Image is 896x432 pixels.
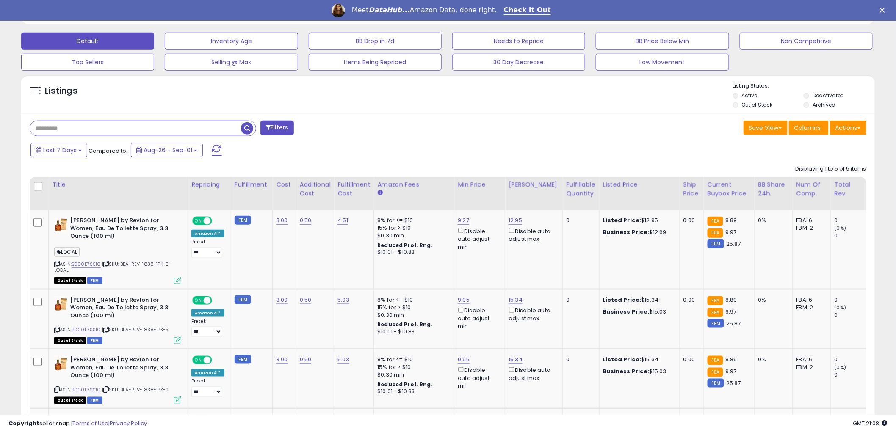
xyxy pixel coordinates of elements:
a: Privacy Policy [110,419,147,427]
b: [PERSON_NAME] by Revlon for Women, Eau De Toilette Spray, 3.3 Ounce (100 ml) [70,356,173,382]
div: Meet Amazon Data, done right. [352,6,497,14]
a: 3.00 [276,296,288,304]
span: All listings that are currently out of stock and unavailable for purchase on Amazon [54,397,86,404]
button: Needs to Reprice [452,33,585,50]
div: Fulfillable Quantity [566,180,595,198]
span: ON [193,297,204,304]
button: Inventory Age [165,33,298,50]
button: Top Sellers [21,54,154,71]
div: Close [880,8,888,13]
a: B000E7SSI0 [72,326,101,333]
a: 0.50 [300,216,312,225]
div: ASIN: [54,217,181,283]
div: 0 [566,356,592,363]
div: Preset: [191,239,224,258]
span: FBM [87,277,102,284]
span: OFF [211,217,224,225]
a: 9.95 [458,355,470,364]
img: Profile image for Georgie [332,4,345,17]
div: Disable auto adjust max [509,226,556,243]
div: 0% [758,356,786,363]
div: 0 [835,296,869,304]
button: Low Movement [596,54,729,71]
button: Last 7 Days [30,143,87,157]
a: Terms of Use [72,419,108,427]
a: Check It Out [504,6,551,15]
div: 0.00 [683,356,697,363]
span: 25.87 [726,240,741,248]
div: FBA: 6 [796,217,824,224]
div: Amazon AI * [191,309,224,317]
button: 30 Day Decrease [452,54,585,71]
div: 8% for <= $10 [377,217,448,224]
span: Last 7 Days [43,146,77,154]
div: ASIN: [54,296,181,343]
span: OFF [211,357,224,364]
div: Amazon AI * [191,369,224,377]
div: Total Rev. [835,180,866,198]
small: FBA [708,356,723,365]
div: 0.00 [683,296,697,304]
div: FBM: 2 [796,363,824,371]
img: 41jETnEiB1L._SL40_.jpg [54,296,68,313]
div: $12.69 [603,228,673,236]
a: 5.03 [337,355,349,364]
span: 8.89 [725,355,737,363]
span: All listings that are currently out of stock and unavailable for purchase on Amazon [54,337,86,344]
a: 15.34 [509,296,523,304]
div: FBM: 2 [796,304,824,311]
div: seller snap | | [8,420,147,428]
small: FBM [708,239,724,248]
small: FBA [708,228,723,238]
button: Save View [744,121,788,135]
a: 9.95 [458,296,470,304]
span: | SKU: BEA-REV-1838-1PK-5-LOCAL [54,261,171,273]
div: Current Buybox Price [708,180,751,198]
div: Preset: [191,378,224,397]
div: Fulfillment Cost [337,180,370,198]
span: All listings that are currently out of stock and unavailable for purchase on Amazon [54,277,86,284]
b: Business Price: [603,228,650,236]
small: FBM [235,295,251,304]
button: Default [21,33,154,50]
div: $0.30 min [377,371,448,379]
div: 0 [835,232,869,239]
div: 0 [566,217,592,224]
div: Disable auto adjust min [458,306,498,330]
span: Compared to: [88,147,127,155]
a: 3.00 [276,355,288,364]
div: [PERSON_NAME] [509,180,559,189]
span: 25.87 [726,319,741,327]
label: Out of Stock [742,101,773,108]
small: (0%) [835,364,846,371]
div: Disable auto adjust min [458,366,498,390]
div: Listed Price [603,180,676,189]
div: Amazon Fees [377,180,451,189]
span: | SKU: BEA-REV-1838-1PK-2 [102,386,169,393]
span: ON [193,357,204,364]
a: 4.51 [337,216,348,225]
img: 41jETnEiB1L._SL40_.jpg [54,356,68,373]
span: 9.97 [725,367,737,375]
span: 2025-09-9 21:08 GMT [853,419,888,427]
a: 0.50 [300,296,312,304]
span: Columns [794,124,821,132]
div: Amazon AI * [191,230,224,237]
div: 15% for > $10 [377,304,448,311]
a: 15.34 [509,355,523,364]
div: 15% for > $10 [377,224,448,232]
div: 0 [835,356,869,363]
span: 8.89 [725,296,737,304]
span: 9.97 [725,308,737,316]
a: 3.00 [276,216,288,225]
div: 0 [835,217,869,224]
div: Disable auto adjust min [458,226,498,250]
span: FBM [87,337,102,344]
span: 8.89 [725,216,737,224]
a: 0.50 [300,355,312,364]
small: FBA [708,217,723,226]
div: 8% for <= $10 [377,356,448,363]
span: Aug-26 - Sep-01 [144,146,192,154]
div: $15.03 [603,368,673,375]
img: 41jETnEiB1L._SL40_.jpg [54,217,68,234]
